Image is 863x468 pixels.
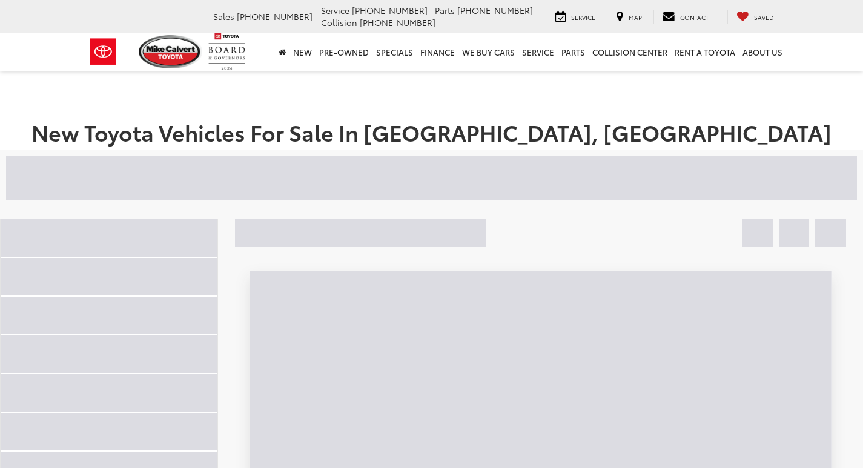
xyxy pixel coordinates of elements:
a: Home [275,33,289,71]
img: Mike Calvert Toyota [139,35,203,68]
a: Finance [417,33,458,71]
a: Specials [372,33,417,71]
a: New [289,33,316,71]
a: Parts [558,33,589,71]
span: Saved [754,13,774,22]
span: [PHONE_NUMBER] [457,4,533,16]
a: My Saved Vehicles [727,10,783,24]
span: Service [571,13,595,22]
a: Collision Center [589,33,671,71]
span: [PHONE_NUMBER] [237,10,312,22]
a: Map [607,10,651,24]
a: WE BUY CARS [458,33,518,71]
span: [PHONE_NUMBER] [352,4,428,16]
span: Service [321,4,349,16]
a: Pre-Owned [316,33,372,71]
span: Sales [213,10,234,22]
a: Contact [653,10,718,24]
span: [PHONE_NUMBER] [360,16,435,28]
a: Service [518,33,558,71]
span: Map [629,13,642,22]
span: Parts [435,4,455,16]
span: Collision [321,16,357,28]
a: Rent a Toyota [671,33,739,71]
a: Service [546,10,604,24]
img: Toyota [81,32,126,71]
a: About Us [739,33,786,71]
span: Contact [680,13,709,22]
